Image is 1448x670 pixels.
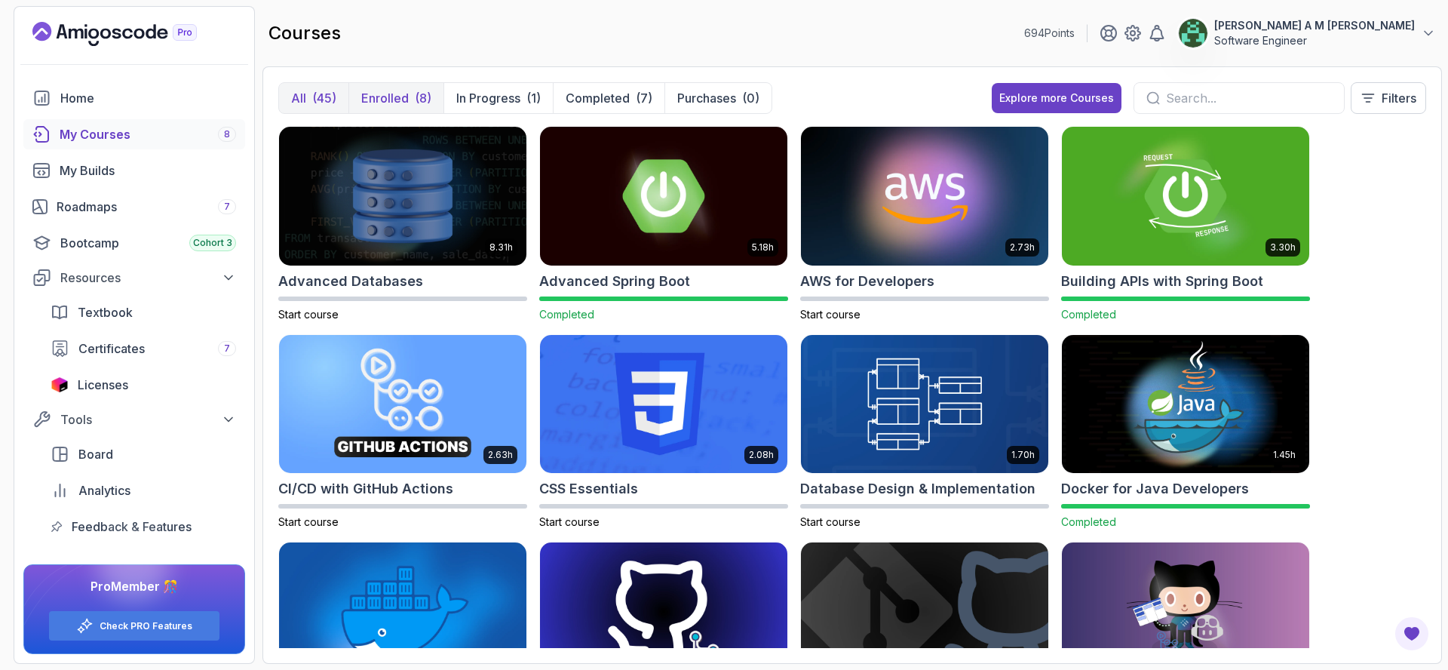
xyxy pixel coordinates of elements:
p: Software Engineer [1214,33,1415,48]
span: 7 [224,343,230,355]
button: In Progress(1) [443,83,553,113]
img: CSS Essentials card [540,335,787,474]
div: (0) [742,89,759,107]
div: Tools [60,410,236,429]
p: In Progress [456,89,520,107]
p: [PERSON_NAME] A M [PERSON_NAME] [1214,18,1415,33]
span: Completed [539,308,594,321]
button: user profile image[PERSON_NAME] A M [PERSON_NAME]Software Engineer [1178,18,1436,48]
div: My Builds [60,161,236,180]
p: 5.18h [752,241,774,254]
a: Docker for Java Developers card1.45hDocker for Java DevelopersCompleted [1061,334,1310,530]
p: Completed [566,89,630,107]
div: Roadmaps [57,198,236,216]
div: (1) [526,89,541,107]
p: 8.31h [489,241,513,254]
span: Board [78,445,113,463]
a: bootcamp [23,228,245,258]
img: Building APIs with Spring Boot card [1062,127,1309,266]
span: 7 [224,201,230,213]
a: builds [23,155,245,186]
p: 2.63h [488,449,513,461]
a: Building APIs with Spring Boot card3.30hBuilding APIs with Spring BootCompleted [1061,126,1310,322]
p: Purchases [677,89,736,107]
img: jetbrains icon [51,377,69,392]
span: Start course [278,308,339,321]
button: Explore more Courses [992,83,1121,113]
h2: Advanced Spring Boot [539,271,690,292]
img: user profile image [1179,19,1207,48]
a: roadmaps [23,192,245,222]
span: 8 [224,128,230,140]
h2: Database Design & Implementation [800,478,1035,499]
p: 1.45h [1273,449,1296,461]
button: Enrolled(8) [348,83,443,113]
h2: courses [268,21,341,45]
button: Tools [23,406,245,433]
img: Advanced Spring Boot card [540,127,787,266]
span: Textbook [78,303,133,321]
div: Explore more Courses [999,91,1114,106]
span: Cohort 3 [193,237,232,249]
div: Home [60,89,236,107]
span: Start course [278,515,339,528]
button: Open Feedback Button [1394,616,1430,652]
p: 3.30h [1270,241,1296,254]
p: 2.73h [1010,241,1035,254]
span: Licenses [78,376,128,394]
h2: Docker for Java Developers [1061,478,1249,499]
p: 694 Points [1024,26,1075,41]
img: AWS for Developers card [801,127,1048,266]
a: Advanced Spring Boot card5.18hAdvanced Spring BootCompleted [539,126,788,322]
p: Filters [1382,89,1416,107]
img: Docker for Java Developers card [1062,335,1309,474]
div: (7) [636,89,652,107]
span: Start course [539,515,600,528]
span: Start course [800,515,861,528]
img: Advanced Databases card [279,127,526,266]
a: feedback [41,512,245,542]
h2: Advanced Databases [278,271,423,292]
h2: Building APIs with Spring Boot [1061,271,1263,292]
p: Enrolled [361,89,409,107]
span: Completed [1061,308,1116,321]
span: Start course [800,308,861,321]
a: home [23,83,245,113]
a: licenses [41,370,245,400]
button: Completed(7) [553,83,664,113]
button: Resources [23,264,245,291]
div: (45) [312,89,336,107]
span: Certificates [78,340,145,358]
span: Completed [1061,515,1116,528]
a: board [41,439,245,469]
button: Check PRO Features [48,610,220,641]
p: 1.70h [1011,449,1035,461]
a: analytics [41,475,245,506]
p: All [291,89,306,107]
button: All(45) [279,83,348,113]
input: Search... [1166,89,1332,107]
div: Resources [60,269,236,287]
p: 2.08h [749,449,774,461]
h2: AWS for Developers [800,271,934,292]
a: Check PRO Features [100,620,192,632]
span: Feedback & Features [72,518,192,536]
span: Analytics [78,481,130,499]
a: certificates [41,333,245,364]
button: Filters [1351,82,1426,114]
h2: CI/CD with GitHub Actions [278,478,453,499]
img: CI/CD with GitHub Actions card [279,335,526,474]
div: (8) [415,89,431,107]
a: Landing page [32,22,232,46]
button: Purchases(0) [664,83,772,113]
a: textbook [41,297,245,327]
img: Database Design & Implementation card [801,335,1048,474]
h2: CSS Essentials [539,478,638,499]
div: My Courses [60,125,236,143]
a: courses [23,119,245,149]
div: Bootcamp [60,234,236,252]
